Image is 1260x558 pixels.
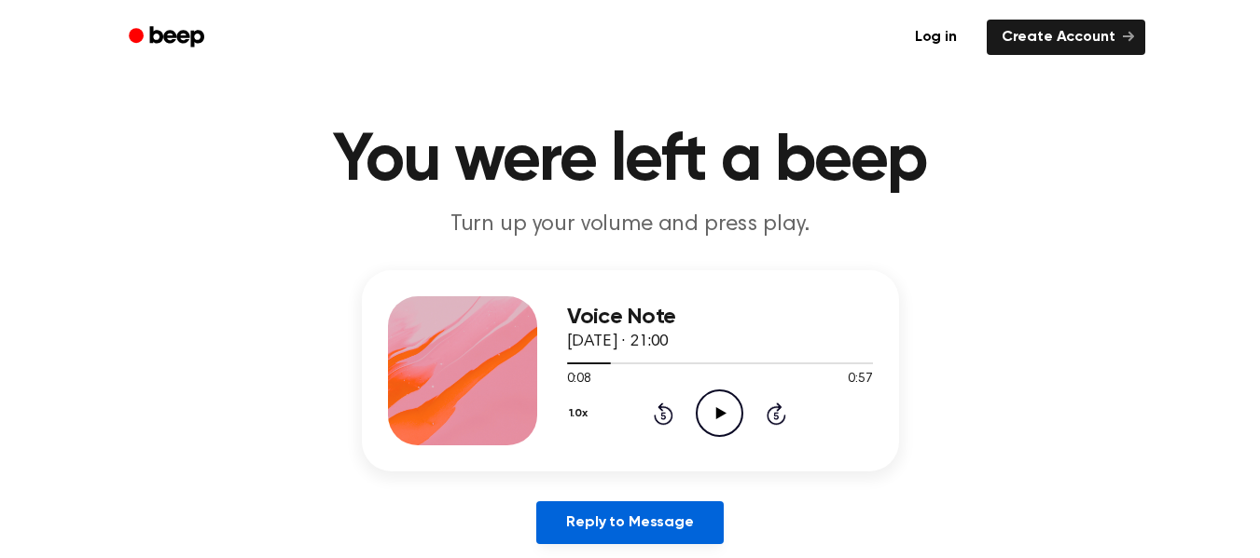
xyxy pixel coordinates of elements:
[848,370,872,389] span: 0:57
[116,20,221,56] a: Beep
[987,20,1145,55] a: Create Account
[272,210,989,240] p: Turn up your volume and press play.
[536,501,723,544] a: Reply to Message
[567,305,873,330] h3: Voice Note
[567,370,591,389] span: 0:08
[567,398,595,429] button: 1.0x
[567,333,670,350] span: [DATE] · 21:00
[153,128,1108,195] h1: You were left a beep
[896,16,976,59] a: Log in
